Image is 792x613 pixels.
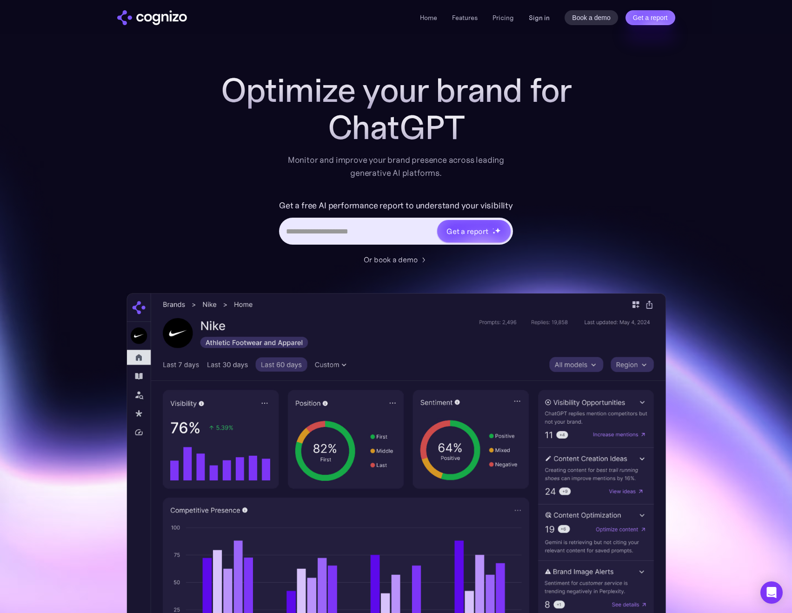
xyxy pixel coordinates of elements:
h1: Optimize your brand for [210,72,582,109]
img: cognizo logo [117,10,187,25]
a: Sign in [529,12,550,23]
a: Features [452,13,478,22]
label: Get a free AI performance report to understand your visibility [279,198,513,213]
div: Monitor and improve your brand presence across leading generative AI platforms. [282,153,511,180]
form: Hero URL Input Form [279,198,513,249]
a: home [117,10,187,25]
div: Open Intercom Messenger [760,581,783,604]
a: Book a demo [565,10,618,25]
a: Home [420,13,437,22]
img: star [493,228,494,229]
div: Get a report [446,226,488,237]
a: Get a report [626,10,675,25]
div: ChatGPT [210,109,582,146]
img: star [495,227,501,233]
div: Or book a demo [364,254,418,265]
a: Or book a demo [364,254,429,265]
a: Pricing [493,13,514,22]
a: Get a reportstarstarstar [436,219,512,243]
img: star [493,231,496,234]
